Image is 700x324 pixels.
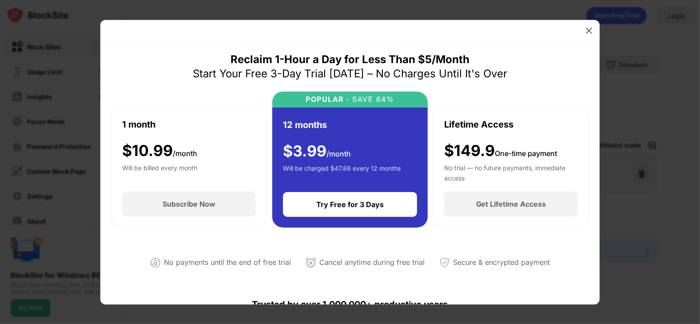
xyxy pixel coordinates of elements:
[444,142,557,160] div: $149.9
[326,149,351,158] span: /month
[320,256,425,269] div: Cancel anytime during free trial
[350,95,394,104] div: SAVE 64%
[306,95,350,104] div: POPULAR ·
[150,257,161,268] img: not-paying
[283,142,351,160] div: $ 3.99
[122,142,197,160] div: $ 10.99
[231,52,469,67] div: Reclaim 1-Hour a Day for Less Than $5/Month
[495,149,557,158] span: One-time payment
[316,200,384,209] div: Try Free for 3 Days
[163,200,215,208] div: Subscribe Now
[193,67,507,81] div: Start Your Free 3-Day Trial [DATE] – No Charges Until It's Over
[444,118,513,131] div: Lifetime Access
[444,163,578,181] div: No trial — no future payments, immediate access
[283,118,327,132] div: 12 months
[283,164,401,181] div: Will be charged $47.88 every 12 months
[173,149,197,158] span: /month
[164,256,291,269] div: No payments until the end of free trial
[439,257,450,268] img: secured-payment
[306,257,316,268] img: cancel-anytime
[453,256,550,269] div: Secure & encrypted payment
[476,200,546,208] div: Get Lifetime Access
[122,118,155,131] div: 1 month
[122,163,197,181] div: Will be billed every month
